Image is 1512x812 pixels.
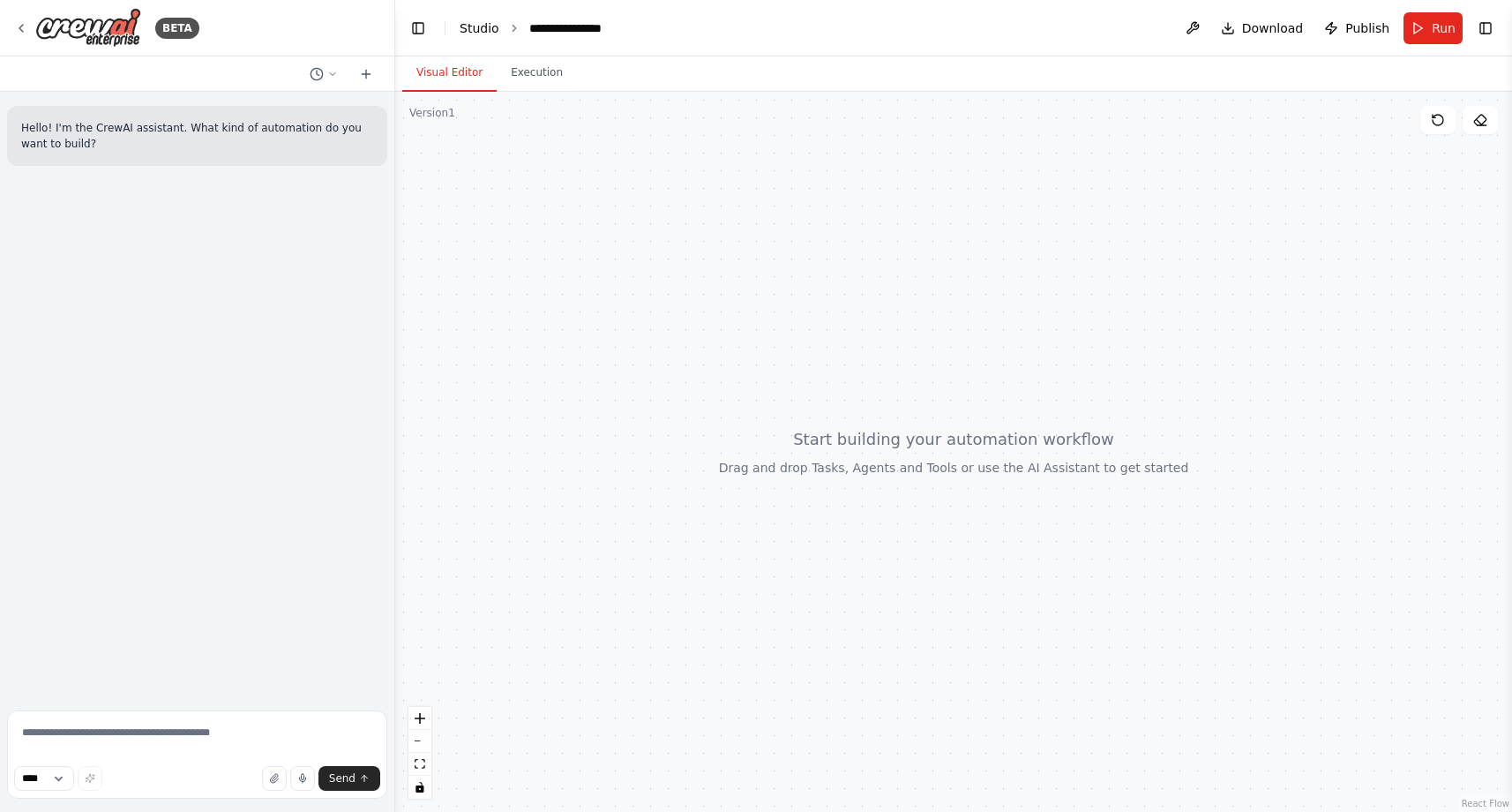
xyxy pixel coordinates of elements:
[1432,19,1456,37] span: Run
[408,776,431,799] button: toggle interactivity
[1242,19,1304,37] span: Download
[460,19,620,37] nav: breadcrumb
[497,55,577,92] button: Execution
[408,707,431,799] div: React Flow controls
[352,64,380,85] button: Start a new chat
[1317,12,1396,44] button: Publish
[1403,12,1463,44] button: Run
[21,120,373,152] p: Hello! I'm the CrewAI assistant. What kind of automation do you want to build?
[408,753,431,776] button: fit view
[406,16,430,41] button: Hide left sidebar
[35,8,141,48] img: Logo
[408,707,431,730] button: zoom in
[1462,799,1509,808] a: React Flow attribution
[262,766,287,791] button: Upload files
[460,21,499,35] a: Studio
[1214,12,1311,44] button: Download
[409,106,455,120] div: Version 1
[303,64,345,85] button: Switch to previous chat
[78,766,102,791] button: Improve this prompt
[408,730,431,753] button: zoom out
[1345,19,1389,37] span: Publish
[318,766,380,791] button: Send
[1473,16,1498,41] button: Show right sidebar
[155,18,199,39] div: BETA
[402,55,497,92] button: Visual Editor
[329,771,356,786] span: Send
[290,766,315,791] button: Click to speak your automation idea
